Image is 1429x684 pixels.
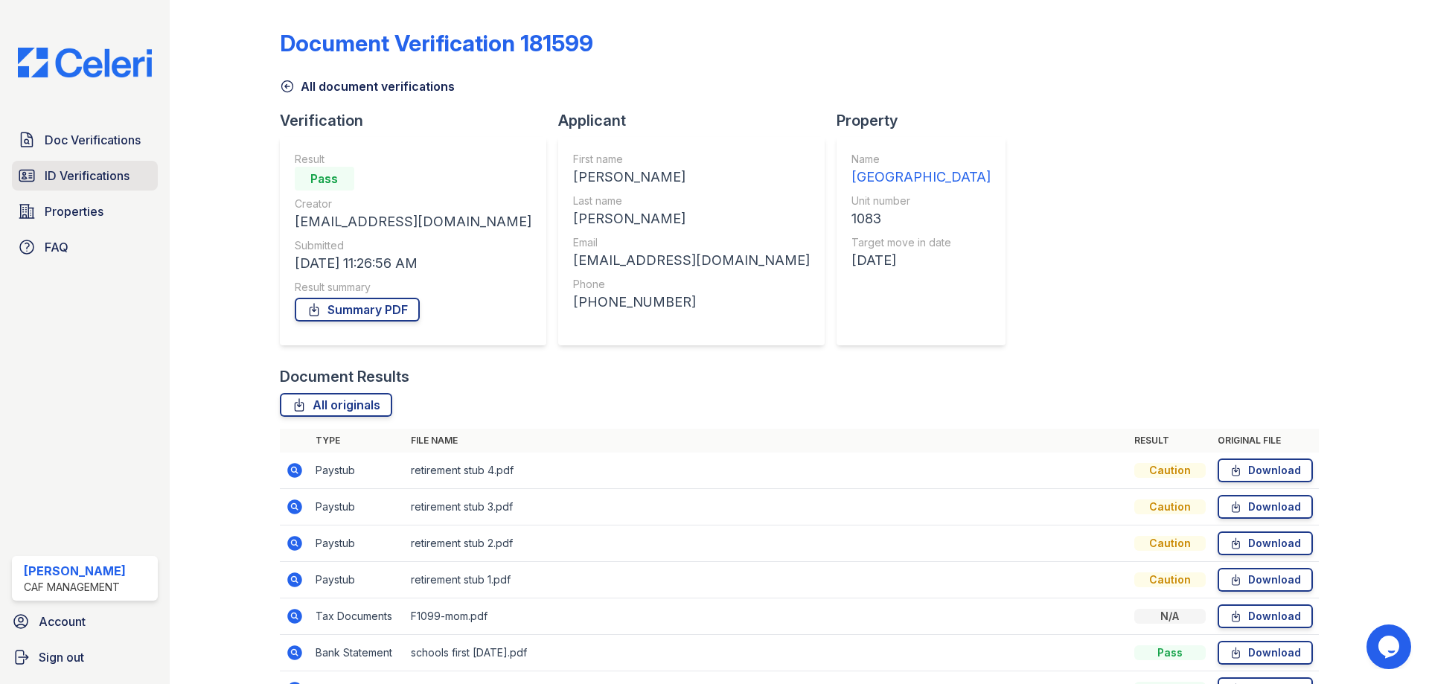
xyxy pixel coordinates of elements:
[573,208,810,229] div: [PERSON_NAME]
[1218,604,1313,628] a: Download
[280,393,392,417] a: All originals
[310,429,405,453] th: Type
[405,562,1128,598] td: retirement stub 1.pdf
[280,77,455,95] a: All document verifications
[295,167,354,191] div: Pass
[6,607,164,636] a: Account
[295,238,531,253] div: Submitted
[310,562,405,598] td: Paystub
[45,167,130,185] span: ID Verifications
[1218,458,1313,482] a: Download
[405,453,1128,489] td: retirement stub 4.pdf
[12,232,158,262] a: FAQ
[1134,645,1206,660] div: Pass
[1212,429,1319,453] th: Original file
[45,238,68,256] span: FAQ
[6,642,164,672] a: Sign out
[405,489,1128,525] td: retirement stub 3.pdf
[24,580,126,595] div: CAF Management
[1218,641,1313,665] a: Download
[39,613,86,630] span: Account
[295,211,531,232] div: [EMAIL_ADDRESS][DOMAIN_NAME]
[39,648,84,666] span: Sign out
[310,598,405,635] td: Tax Documents
[1134,499,1206,514] div: Caution
[573,194,810,208] div: Last name
[851,208,991,229] div: 1083
[573,292,810,313] div: [PHONE_NUMBER]
[12,161,158,191] a: ID Verifications
[12,196,158,226] a: Properties
[280,30,593,57] div: Document Verification 181599
[1134,463,1206,478] div: Caution
[573,167,810,188] div: [PERSON_NAME]
[851,235,991,250] div: Target move in date
[573,277,810,292] div: Phone
[558,110,837,131] div: Applicant
[573,235,810,250] div: Email
[295,196,531,211] div: Creator
[280,110,558,131] div: Verification
[851,250,991,271] div: [DATE]
[405,635,1128,671] td: schools first [DATE].pdf
[1134,536,1206,551] div: Caution
[45,131,141,149] span: Doc Verifications
[45,202,103,220] span: Properties
[405,598,1128,635] td: F1099-mom.pdf
[1128,429,1212,453] th: Result
[1218,531,1313,555] a: Download
[851,194,991,208] div: Unit number
[1134,609,1206,624] div: N/A
[24,562,126,580] div: [PERSON_NAME]
[280,366,409,387] div: Document Results
[1366,624,1414,669] iframe: chat widget
[12,125,158,155] a: Doc Verifications
[851,152,991,188] a: Name [GEOGRAPHIC_DATA]
[1218,495,1313,519] a: Download
[405,525,1128,562] td: retirement stub 2.pdf
[295,280,531,295] div: Result summary
[1218,568,1313,592] a: Download
[295,298,420,322] a: Summary PDF
[405,429,1128,453] th: File name
[573,152,810,167] div: First name
[310,525,405,562] td: Paystub
[310,489,405,525] td: Paystub
[851,167,991,188] div: [GEOGRAPHIC_DATA]
[310,453,405,489] td: Paystub
[295,152,531,167] div: Result
[851,152,991,167] div: Name
[837,110,1017,131] div: Property
[6,48,164,77] img: CE_Logo_Blue-a8612792a0a2168367f1c8372b55b34899dd931a85d93a1a3d3e32e68fde9ad4.png
[310,635,405,671] td: Bank Statement
[295,253,531,274] div: [DATE] 11:26:56 AM
[573,250,810,271] div: [EMAIL_ADDRESS][DOMAIN_NAME]
[1134,572,1206,587] div: Caution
